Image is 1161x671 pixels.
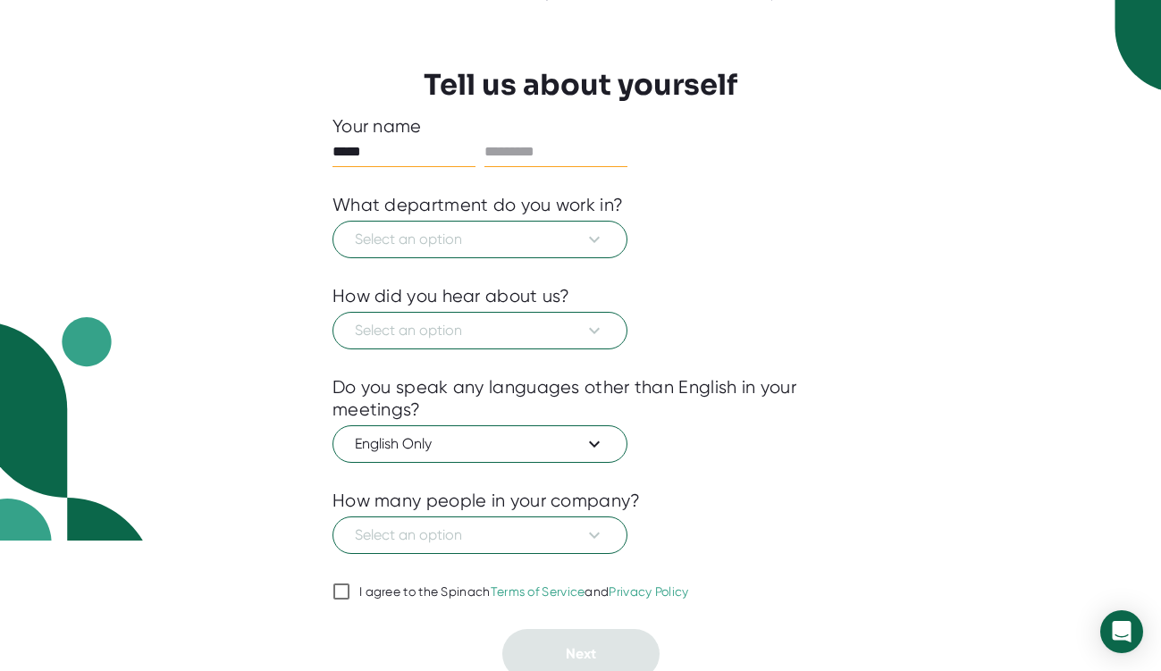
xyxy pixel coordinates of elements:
h3: Tell us about yourself [424,68,737,102]
div: Do you speak any languages other than English in your meetings? [332,376,829,421]
button: Select an option [332,516,627,554]
a: Privacy Policy [609,584,688,599]
div: Your name [332,115,829,138]
span: Next [566,645,596,662]
div: Open Intercom Messenger [1100,610,1143,653]
span: English Only [355,433,605,455]
div: What department do you work in? [332,194,623,216]
div: How did you hear about us? [332,285,570,307]
span: Select an option [355,229,605,250]
button: Select an option [332,221,627,258]
button: English Only [332,425,627,463]
span: Select an option [355,524,605,546]
span: Select an option [355,320,605,341]
div: I agree to the Spinach and [359,584,689,600]
div: How many people in your company? [332,490,641,512]
a: Terms of Service [491,584,585,599]
button: Select an option [332,312,627,349]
